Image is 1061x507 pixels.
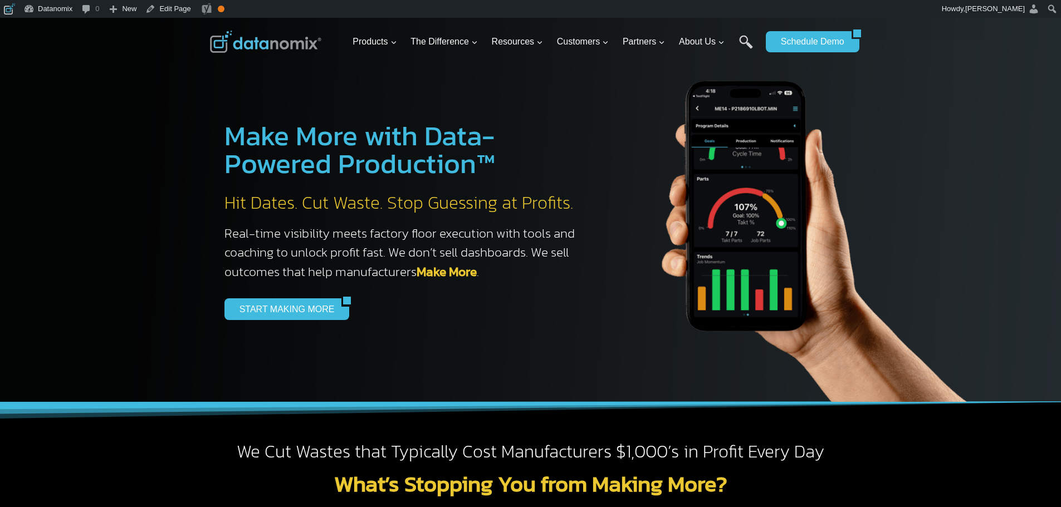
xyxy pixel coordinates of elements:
span: Partners [623,35,665,49]
span: Customers [557,35,609,49]
h2: We Cut Wastes that Typically Cost Manufacturers $1,000’s in Profit Every Day [210,440,852,464]
a: Schedule Demo [766,31,852,52]
span: [PERSON_NAME] [965,4,1025,13]
span: About Us [679,35,725,49]
span: Resources [492,35,543,49]
a: Search [739,35,753,60]
h3: Real-time visibility meets factory floor execution with tools and coaching to unlock profit fast.... [224,224,586,282]
a: START MAKING MORE [224,298,342,319]
div: OK [218,6,224,12]
h1: Make More with Data-Powered Production™ [224,122,586,178]
h2: What’s Stopping You from Making More? [210,472,852,495]
span: The Difference [410,35,478,49]
img: Datanomix [210,31,321,53]
h2: Hit Dates. Cut Waste. Stop Guessing at Profits. [224,191,586,215]
img: The Datanoix Mobile App available on Android and iOS Devices [609,40,999,402]
span: Products [353,35,397,49]
a: Make More [417,262,477,281]
nav: Primary Navigation [348,24,760,60]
